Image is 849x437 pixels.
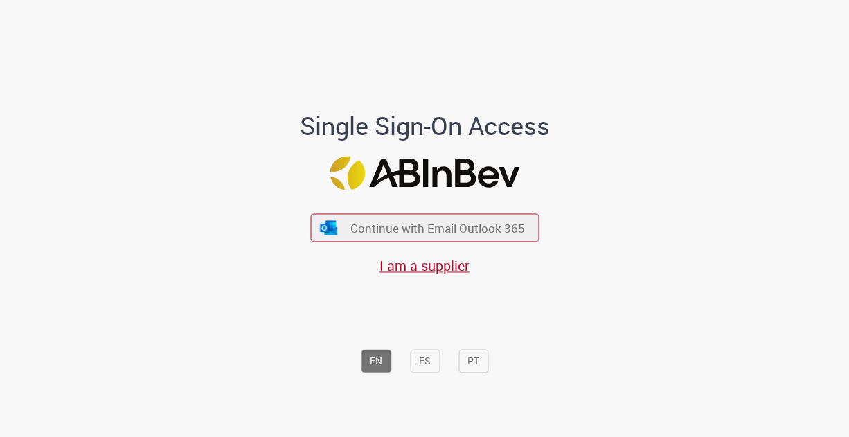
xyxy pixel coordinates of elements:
[233,112,617,140] h1: Single Sign-On Access
[350,220,525,236] span: Continue with Email Outlook 365
[310,213,539,242] button: ícone Azure/Microsoft 360 Continue with Email Outlook 365
[361,349,391,373] button: EN
[379,257,470,276] a: I am a supplier
[410,349,440,373] button: ES
[319,220,339,235] img: ícone Azure/Microsoft 360
[458,349,488,373] button: PT
[330,157,519,190] img: Logo ABInBev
